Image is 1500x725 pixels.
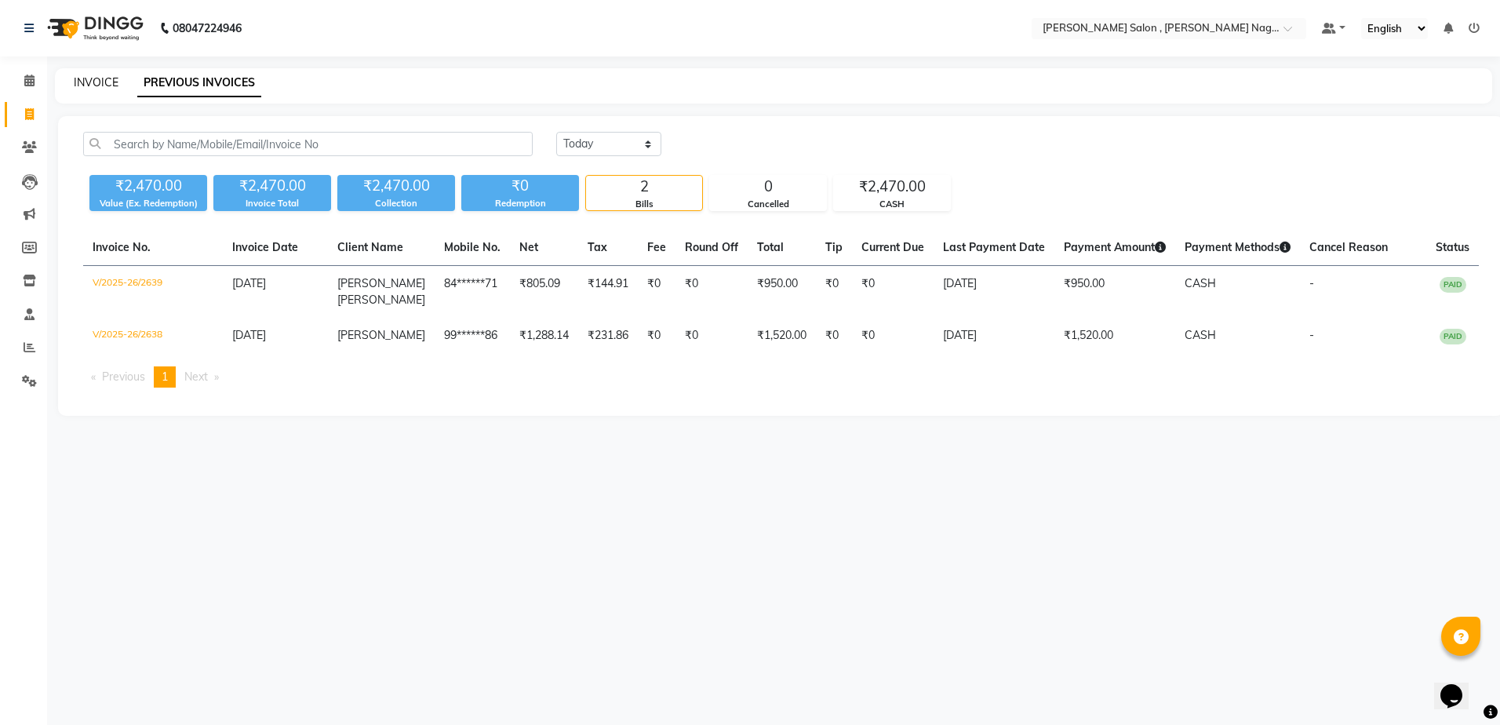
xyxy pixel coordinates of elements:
span: [PERSON_NAME] [337,293,425,307]
span: Status [1436,240,1469,254]
td: ₹0 [852,318,934,354]
span: [DATE] [232,328,266,342]
span: Invoice Date [232,240,298,254]
span: PAID [1440,329,1466,344]
div: Bills [586,198,702,211]
span: Mobile No. [444,240,501,254]
td: ₹805.09 [510,266,578,319]
a: PREVIOUS INVOICES [137,69,261,97]
span: Total [757,240,784,254]
span: Payment Amount [1064,240,1166,254]
span: Previous [102,370,145,384]
td: ₹950.00 [1054,266,1175,319]
span: CASH [1185,328,1216,342]
span: PAID [1440,277,1466,293]
div: Redemption [461,197,579,210]
input: Search by Name/Mobile/Email/Invoice No [83,132,533,156]
span: [PERSON_NAME] [337,276,425,290]
td: [DATE] [934,318,1054,354]
span: Round Off [685,240,738,254]
div: Collection [337,197,455,210]
td: ₹0 [816,318,852,354]
span: - [1309,276,1314,290]
td: V/2025-26/2638 [83,318,223,354]
td: ₹1,520.00 [748,318,816,354]
span: Cancel Reason [1309,240,1388,254]
td: [DATE] [934,266,1054,319]
td: ₹231.86 [578,318,638,354]
td: ₹0 [675,266,748,319]
div: ₹2,470.00 [337,175,455,197]
span: Net [519,240,538,254]
span: 1 [162,370,168,384]
td: ₹144.91 [578,266,638,319]
a: INVOICE [74,75,118,89]
b: 08047224946 [173,6,242,50]
span: Fee [647,240,666,254]
td: ₹0 [638,266,675,319]
img: logo [40,6,147,50]
td: ₹0 [638,318,675,354]
span: Last Payment Date [943,240,1045,254]
div: ₹0 [461,175,579,197]
td: ₹0 [816,266,852,319]
td: ₹0 [675,318,748,354]
span: Next [184,370,208,384]
td: ₹1,288.14 [510,318,578,354]
span: Tip [825,240,843,254]
td: ₹1,520.00 [1054,318,1175,354]
nav: Pagination [83,366,1479,388]
td: ₹0 [852,266,934,319]
div: CASH [834,198,950,211]
iframe: chat widget [1434,662,1484,709]
div: Cancelled [710,198,826,211]
div: ₹2,470.00 [89,175,207,197]
span: Payment Methods [1185,240,1291,254]
span: Current Due [861,240,924,254]
span: Invoice No. [93,240,151,254]
div: 2 [586,176,702,198]
div: Value (Ex. Redemption) [89,197,207,210]
span: [DATE] [232,276,266,290]
td: ₹950.00 [748,266,816,319]
span: CASH [1185,276,1216,290]
span: Tax [588,240,607,254]
div: ₹2,470.00 [834,176,950,198]
div: Invoice Total [213,197,331,210]
span: - [1309,328,1314,342]
span: Client Name [337,240,403,254]
div: 0 [710,176,826,198]
div: ₹2,470.00 [213,175,331,197]
span: [PERSON_NAME] [337,328,425,342]
td: V/2025-26/2639 [83,266,223,319]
